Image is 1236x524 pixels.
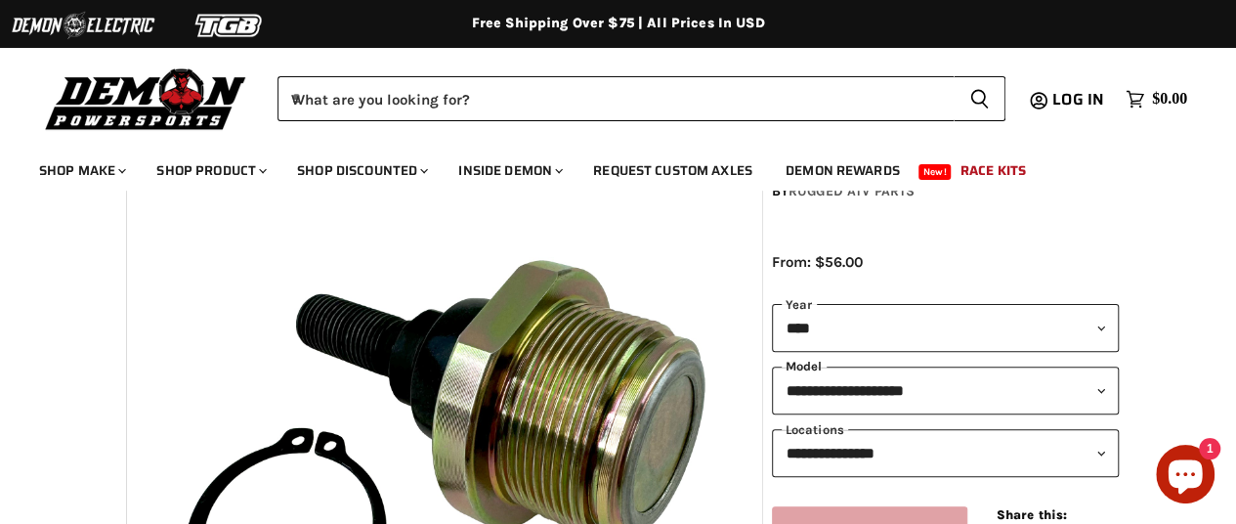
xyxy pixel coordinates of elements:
img: Demon Powersports [39,64,253,133]
select: year [772,304,1119,352]
input: When autocomplete results are available use up and down arrows to review and enter to select [277,76,954,121]
a: Request Custom Axles [578,151,767,191]
a: Shop Discounted [282,151,440,191]
form: Product [277,76,1005,121]
span: Log in [1052,87,1104,111]
select: keys [772,429,1120,477]
span: From: $56.00 [772,253,863,271]
span: $0.00 [1152,90,1187,109]
a: Demon Rewards [771,151,915,191]
img: TGB Logo 2 [156,7,303,44]
a: Inside Demon [444,151,575,191]
div: by [772,181,1120,202]
inbox-online-store-chat: Shopify online store chat [1150,445,1220,508]
a: Shop Product [142,151,278,191]
a: Rugged ATV Parts [788,183,915,199]
button: Search [954,76,1005,121]
a: Shop Make [24,151,138,191]
span: Share this: [997,507,1067,522]
a: Race Kits [946,151,1041,191]
span: New! [918,164,952,180]
img: Demon Electric Logo 2 [10,7,156,44]
a: $0.00 [1116,85,1197,113]
select: modal-name [772,367,1120,415]
ul: Main menu [24,143,1182,191]
a: Log in [1044,91,1116,109]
